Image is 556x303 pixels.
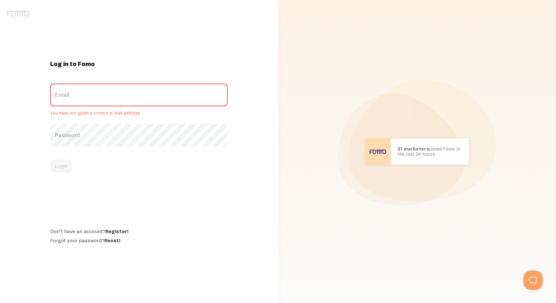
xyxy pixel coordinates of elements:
label: Password [50,124,228,147]
div: Don't have an account? [50,228,228,234]
p: joined Fomo in the last 24 hours [397,146,463,157]
iframe: Help Scout Beacon - Open [523,270,543,290]
a: Register! [105,228,128,234]
img: fomo-logo-gray-b99e0e8ada9f9040e2984d0d95b3b12da0074ffd48d1e5cb62ac37fc77b0b268.svg [6,10,29,17]
img: User avatar [365,138,391,165]
span: You have not given a correct e-mail address [50,110,228,116]
label: Email [50,84,228,106]
a: Reset! [104,237,120,244]
b: 21 marketers [397,146,429,152]
h1: Log in to Fomo [50,59,228,68]
div: Forgot your password? [50,237,228,244]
